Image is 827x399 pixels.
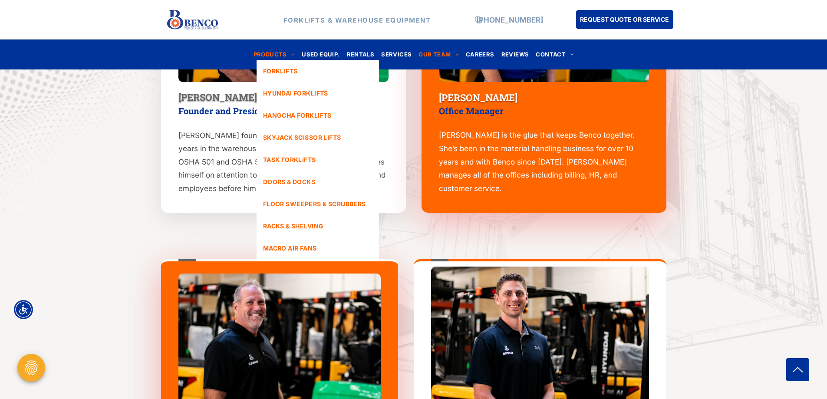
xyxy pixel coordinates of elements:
a: REVIEWS [498,49,533,60]
a: MACRO AIR FANS [257,237,379,259]
span: Founder and President [178,105,273,116]
strong: FORKLIFTS & WAREHOUSE EQUIPMENT [283,16,431,24]
a: RENTALS [343,49,378,60]
span: DOORS & DOCKS [263,177,315,186]
a: OUR TEAM [415,49,462,60]
span: HYUNDAI FORKLIFTS [263,89,328,98]
a: DOORS & DOCKS [257,171,379,193]
a: REQUEST QUOTE OR SERVICE [576,10,673,29]
div: Accessibility Menu [14,300,33,319]
a: FORKLIFTS [257,60,379,82]
span: FLOOR SWEEPERS & SCRUBBERS [263,199,366,208]
a: CONTACT [532,49,577,60]
span: TASK FORKLIFTS [263,155,316,164]
span: HANGCHA FORKLIFTS [263,111,332,120]
a: SKYJACK SCISSOR LIFTS [257,126,379,148]
a: HYUNDAI FORKLIFTS [257,82,379,104]
a: TASK FORKLIFTS [257,148,379,171]
a: PRODUCTS [250,49,299,60]
a: [PHONE_NUMBER] [476,15,543,24]
a: CAREERS [462,49,498,60]
a: USED EQUIP. [298,49,343,60]
span: [PERSON_NAME] [439,91,517,104]
span: [PERSON_NAME] [178,91,257,103]
a: RACKS & SHELVING [257,215,379,237]
span: REQUEST QUOTE OR SERVICE [580,11,669,27]
span: [PERSON_NAME] founded Benco in [DATE] after over 15 years in the warehouse material handling busi... [178,131,385,193]
span: RACKS & SHELVING [263,221,324,231]
a: SERVICES [378,49,415,60]
span: PRODUCTS [254,49,295,60]
a: FLOOR SWEEPERS & SCRUBBERS [257,193,379,215]
span: FORKLIFTS [263,66,298,76]
span: MACRO AIR FANS [263,244,317,253]
span: Office Manager [439,105,504,116]
span: SKYJACK SCISSOR LIFTS [263,133,341,142]
a: HANGCHA FORKLIFTS [257,104,379,126]
span: [PERSON_NAME] is the glue that keeps Benco together. She’s been in the material handling business... [439,131,635,192]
